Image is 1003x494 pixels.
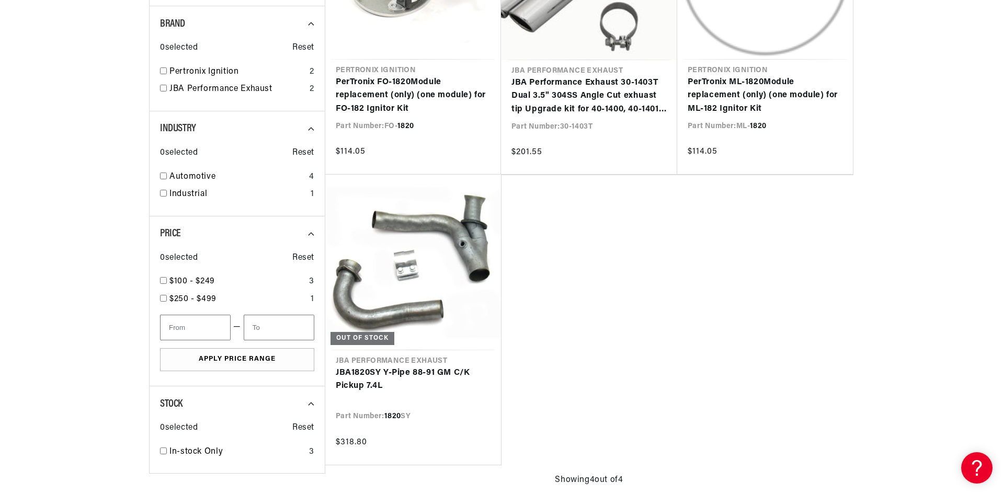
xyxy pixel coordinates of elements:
a: PerTronix FO-1820Module replacement (only) (one module) for FO-182 Ignitor Kit [336,76,491,116]
span: Reset [292,146,314,160]
input: To [244,315,314,340]
span: Reset [292,41,314,55]
span: $250 - $499 [169,295,216,303]
div: 1 [311,188,314,201]
a: PerTronix ML-1820Module replacement (only) (one module) for ML-182 Ignitor Kit [688,76,842,116]
a: JBA Performance Exhaust [169,83,305,96]
a: Automotive [169,170,305,184]
div: 2 [310,83,314,96]
div: 1 [311,293,314,306]
span: 0 selected [160,421,198,435]
a: Industrial [169,188,306,201]
span: Stock [160,399,183,409]
span: 0 selected [160,251,198,265]
a: JBA1820SY Y-Pipe 88-91 GM C/K Pickup 7.4L [336,366,491,393]
span: Brand [160,19,185,29]
a: JBA Performance Exhaust 30-1403T Dual 3.5" 304SS Angle Cut exhuast tip Upgrade kit for 40-1400, 4... [511,76,667,117]
a: Pertronix Ignition [169,65,305,79]
span: Price [160,228,181,239]
span: Industry [160,123,196,134]
div: 3 [309,445,314,459]
span: 0 selected [160,146,198,160]
span: $100 - $249 [169,277,215,285]
div: 3 [309,275,314,289]
a: In-stock Only [169,445,305,459]
input: From [160,315,231,340]
span: Reset [292,421,314,435]
span: — [233,320,241,334]
button: Apply Price Range [160,348,314,372]
div: 2 [310,65,314,79]
span: Showing 4 out of 4 [555,474,623,487]
span: 0 selected [160,41,198,55]
span: Reset [292,251,314,265]
div: 4 [309,170,314,184]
